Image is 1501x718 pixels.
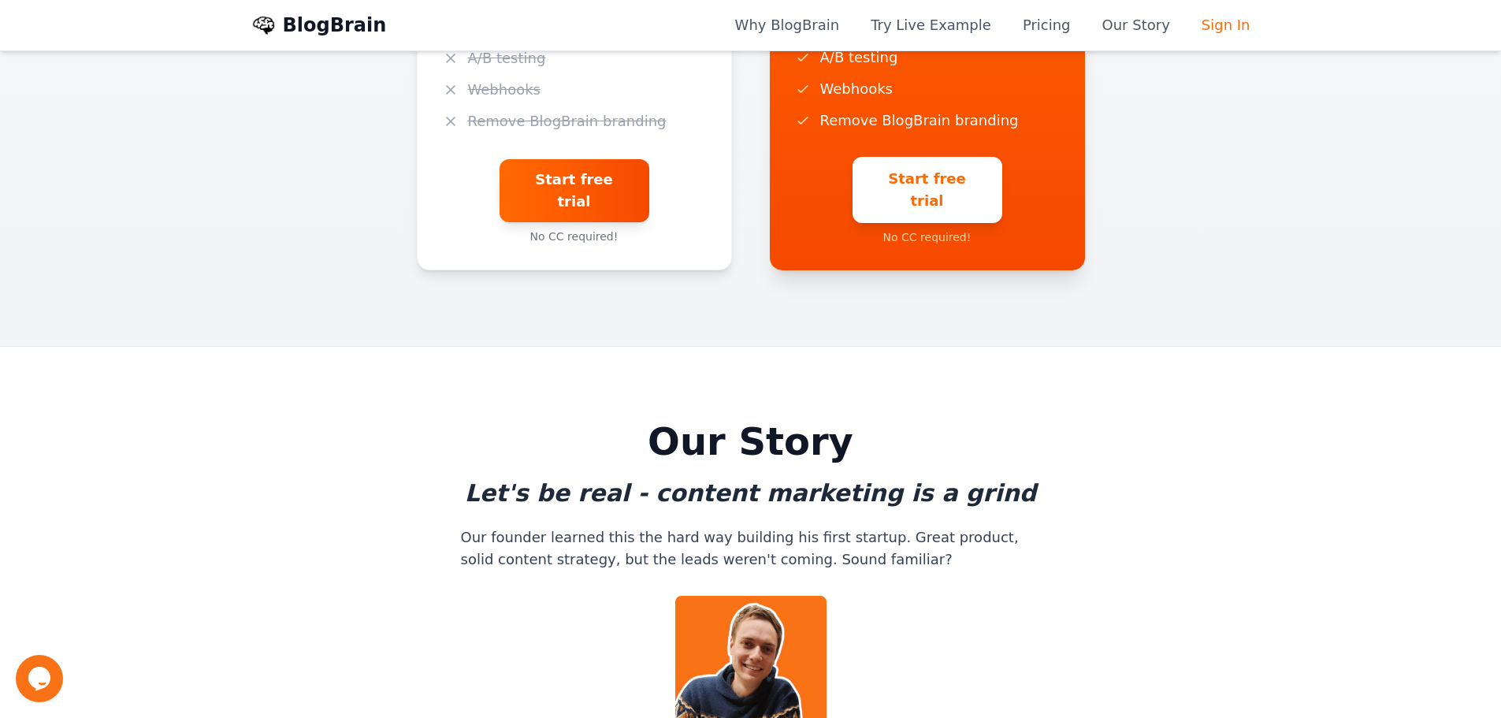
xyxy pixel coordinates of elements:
a: Pricing [1023,14,1071,36]
a: Why BlogBrain [735,14,840,36]
h2: Let's be real - content marketing is a grind [461,479,1041,508]
a: Try Live Example [871,14,991,36]
img: BlogBrain [251,13,277,38]
p: No CC required! [443,229,706,244]
p: Our founder learned this the hard way building his first startup. Great product, solid content st... [461,526,1041,571]
li: A/B testing [795,47,1060,69]
a: Start free trial [853,157,1002,223]
li: Remove BlogBrain branding [443,110,706,132]
h1: Our Story [461,422,1041,460]
a: Our Story [1102,14,1170,36]
a: Sign In [1202,14,1250,36]
li: Webhooks [443,79,706,101]
a: Start free trial [500,159,649,222]
p: No CC required! [795,229,1060,245]
iframe: chat widget [16,655,66,702]
li: Remove BlogBrain branding [795,110,1060,132]
li: A/B testing [443,47,706,69]
a: BlogBrain [283,13,387,38]
li: Webhooks [795,78,1060,100]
